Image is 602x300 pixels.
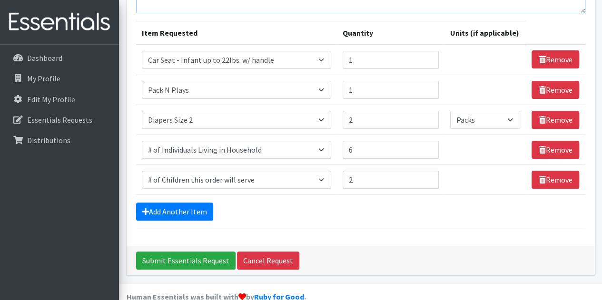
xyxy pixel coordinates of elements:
p: Distributions [27,135,70,145]
th: Quantity [337,21,444,45]
a: Remove [532,171,579,189]
a: Edit My Profile [4,90,115,109]
input: Submit Essentials Request [136,252,236,270]
a: Essentials Requests [4,110,115,129]
p: Edit My Profile [27,95,75,104]
a: Cancel Request [237,252,299,270]
a: Remove [532,81,579,99]
a: Remove [532,111,579,129]
p: My Profile [27,74,60,83]
p: Dashboard [27,53,62,63]
p: Essentials Requests [27,115,92,125]
a: My Profile [4,69,115,88]
th: Item Requested [136,21,337,45]
th: Units (if applicable) [444,21,526,45]
a: Dashboard [4,48,115,68]
a: Add Another Item [136,203,213,221]
img: HumanEssentials [4,6,115,38]
a: Remove [532,141,579,159]
a: Distributions [4,131,115,150]
a: Remove [532,50,579,68]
